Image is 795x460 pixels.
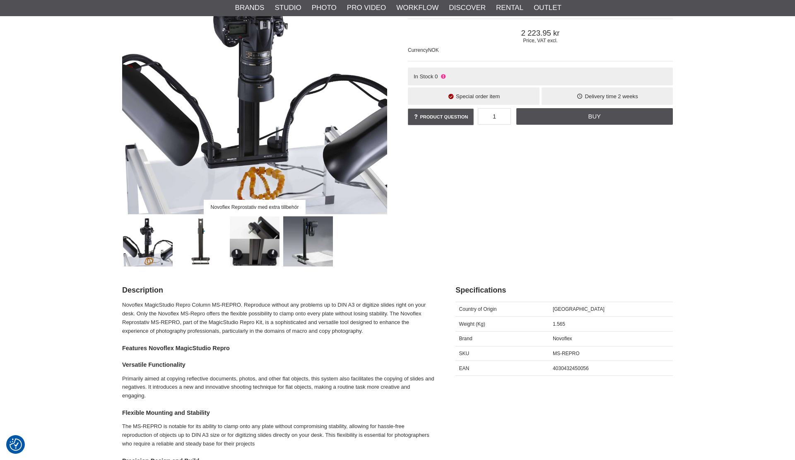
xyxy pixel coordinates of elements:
[553,351,580,356] span: MS-REPRO
[122,361,435,369] h4: Versatile Functionality
[122,422,435,448] p: The MS-REPRO is notable for its ability to clamp onto any plate without compromising stability, a...
[414,73,434,80] span: In Stock
[122,344,435,352] h4: Features Novoflex MagicStudio Repro
[496,2,523,13] a: Rental
[553,366,589,371] span: 4030432450056
[553,336,572,341] span: Novoflex
[516,108,673,125] a: Buy
[408,29,673,38] span: 2 223.95
[312,2,337,13] a: Photo
[10,437,22,452] button: Consent Preferences
[230,216,280,266] img: Reprosstativet skruvas, kläms fast i bordsskivan
[585,93,617,99] span: Delivery time
[435,73,438,80] span: 0
[459,336,472,341] span: Brand
[459,351,470,356] span: SKU
[176,216,226,266] img: Novoflex MagicStudio Reprostativ Macro
[122,375,435,400] p: Primarily aimed at copying reflective documents, photos, and other flat objects, this system also...
[459,366,470,371] span: EAN
[456,93,500,99] span: Special order item
[408,38,673,44] span: Price, VAT excl.
[428,47,439,53] span: NOK
[122,285,435,295] h2: Description
[123,216,173,266] img: Novoflex Reprostativ med extra tillbehör
[204,200,306,214] div: Novoflex Reprostativ med extra tillbehör
[408,109,474,125] a: Product question
[459,306,497,312] span: Country of Origin
[534,2,561,13] a: Outlet
[553,306,605,312] span: [GEOGRAPHIC_DATA]
[10,438,22,451] img: Revisit consent button
[455,285,673,295] h2: Specifications
[396,2,438,13] a: Workflow
[122,301,435,335] p: Novoflex MagicStudio Repro Column MS-REPRO. Reproduce without any problems up to DIN A3 or digiti...
[122,409,435,417] h4: Flexible Mounting and Stability
[408,47,428,53] span: Currency
[618,93,638,99] span: 2 weeks
[283,216,333,266] img: Novoflex
[440,73,446,80] i: Not in stock
[235,2,265,13] a: Brands
[459,321,485,327] span: Weight (Kg)
[553,321,565,327] span: 1.565
[347,2,386,13] a: Pro Video
[275,2,301,13] a: Studio
[449,2,486,13] a: Discover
